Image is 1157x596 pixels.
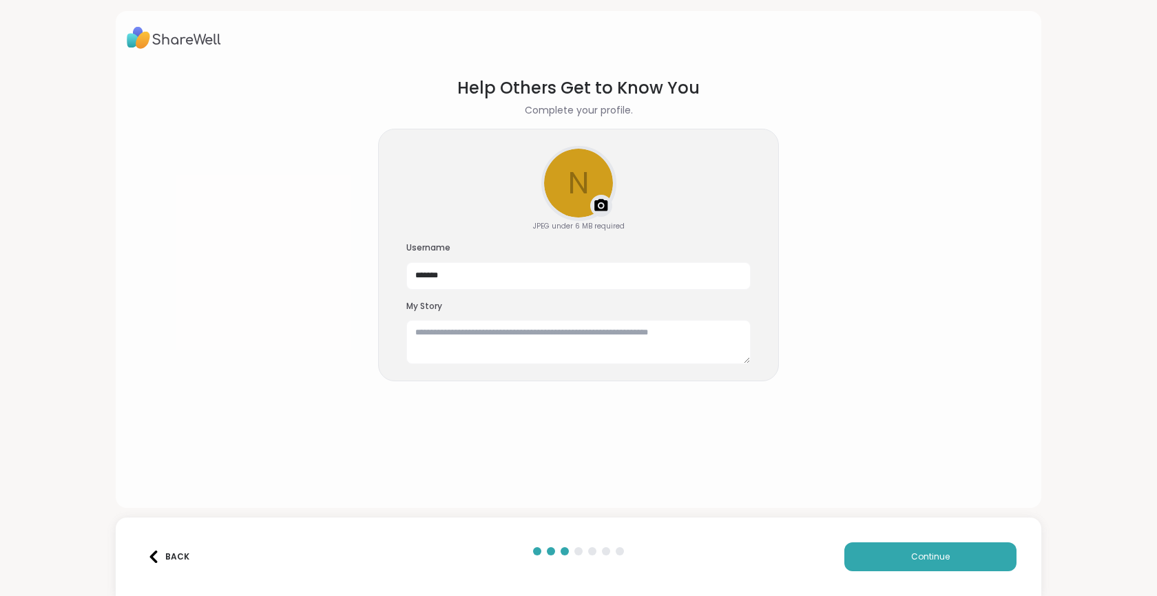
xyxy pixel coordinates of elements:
[911,551,950,563] span: Continue
[457,76,700,100] h1: Help Others Get to Know You
[406,301,751,312] h3: My Story
[127,22,221,54] img: ShareWell Logo
[406,242,751,254] h3: Username
[533,221,625,231] div: JPEG under 6 MB required
[525,103,633,118] h2: Complete your profile.
[147,551,189,563] div: Back
[844,542,1017,571] button: Continue
[140,542,196,571] button: Back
